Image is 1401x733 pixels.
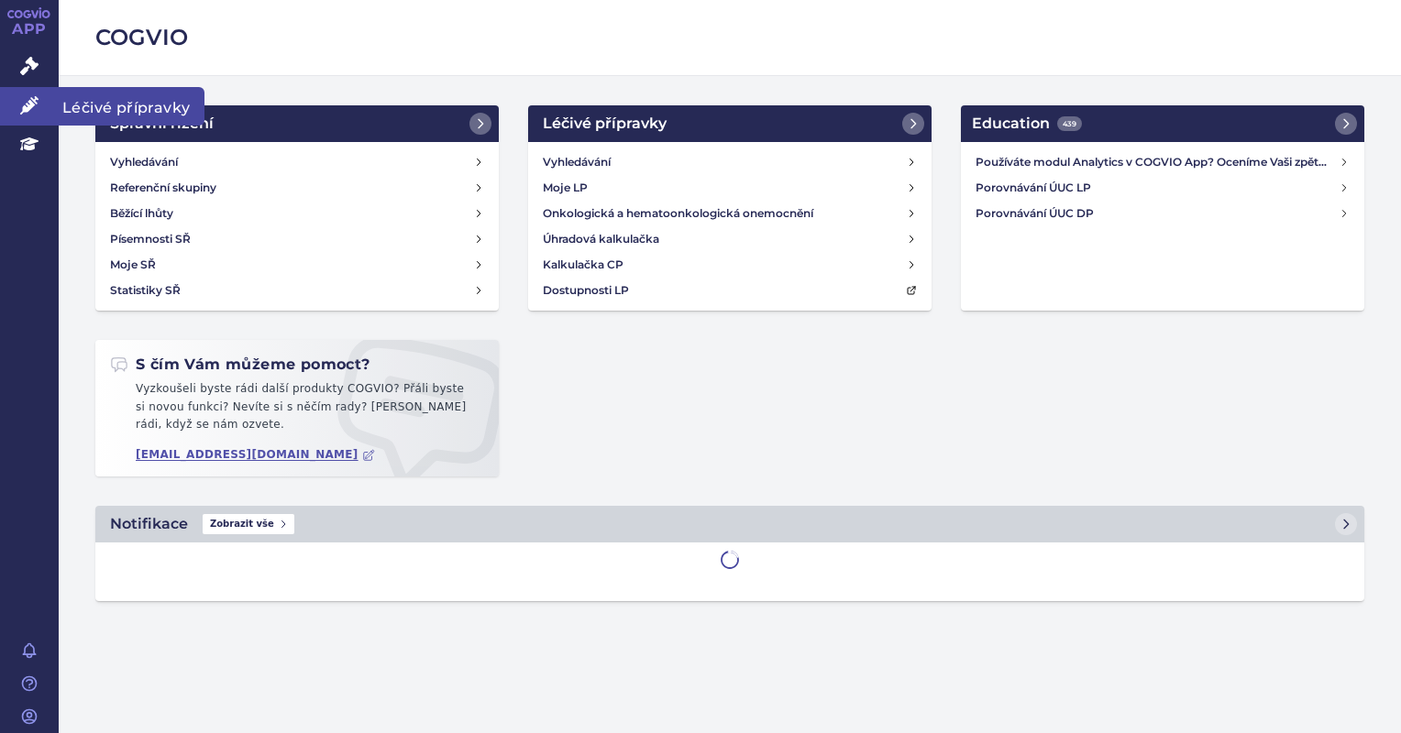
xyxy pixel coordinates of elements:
a: Úhradová kalkulačka [535,226,924,252]
h4: Používáte modul Analytics v COGVIO App? Oceníme Vaši zpětnou vazbu! [976,153,1339,171]
h4: Statistiky SŘ [110,281,181,300]
a: [EMAIL_ADDRESS][DOMAIN_NAME] [136,448,375,462]
h4: Porovnávání ÚUC DP [976,204,1339,223]
h4: Moje LP [543,179,588,197]
a: Dostupnosti LP [535,278,924,303]
a: Moje SŘ [103,252,491,278]
h4: Kalkulačka CP [543,256,623,274]
h4: Onkologická a hematoonkologická onemocnění [543,204,813,223]
a: Onkologická a hematoonkologická onemocnění [535,201,924,226]
span: 439 [1057,116,1082,131]
span: Zobrazit vše [203,514,294,534]
h2: Notifikace [110,513,188,535]
p: Vyzkoušeli byste rádi další produkty COGVIO? Přáli byste si novou funkci? Nevíte si s něčím rady?... [110,380,484,442]
a: Moje LP [535,175,924,201]
a: Správní řízení [95,105,499,142]
a: Porovnávání ÚUC LP [968,175,1357,201]
a: Referenční skupiny [103,175,491,201]
a: Vyhledávání [535,149,924,175]
a: Kalkulačka CP [535,252,924,278]
a: Porovnávání ÚUC DP [968,201,1357,226]
h2: COGVIO [95,22,1364,53]
h4: Porovnávání ÚUC LP [976,179,1339,197]
h2: Education [972,113,1082,135]
h4: Úhradová kalkulačka [543,230,659,248]
a: Education439 [961,105,1364,142]
h2: S čím Vám můžeme pomoct? [110,355,370,375]
h4: Referenční skupiny [110,179,216,197]
h4: Písemnosti SŘ [110,230,191,248]
h4: Běžící lhůty [110,204,173,223]
a: Používáte modul Analytics v COGVIO App? Oceníme Vaši zpětnou vazbu! [968,149,1357,175]
h4: Vyhledávání [110,153,178,171]
h4: Vyhledávání [543,153,611,171]
h4: Moje SŘ [110,256,156,274]
h2: Léčivé přípravky [543,113,667,135]
h4: Dostupnosti LP [543,281,629,300]
span: Léčivé přípravky [59,87,204,126]
a: Písemnosti SŘ [103,226,491,252]
a: Běžící lhůty [103,201,491,226]
a: Statistiky SŘ [103,278,491,303]
a: Vyhledávání [103,149,491,175]
a: NotifikaceZobrazit vše [95,506,1364,542]
a: Léčivé přípravky [528,105,932,142]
